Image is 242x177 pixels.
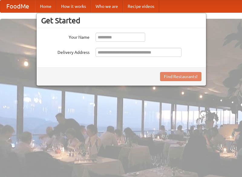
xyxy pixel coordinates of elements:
h3: Get Started [41,16,201,25]
a: Who we are [91,0,123,12]
label: Delivery Address [41,48,90,55]
a: Recipe videos [123,0,159,12]
button: Find Restaurants! [160,72,201,81]
label: Your Name [41,33,90,40]
a: FoodMe [0,0,35,12]
a: How it works [56,0,91,12]
a: Home [35,0,56,12]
